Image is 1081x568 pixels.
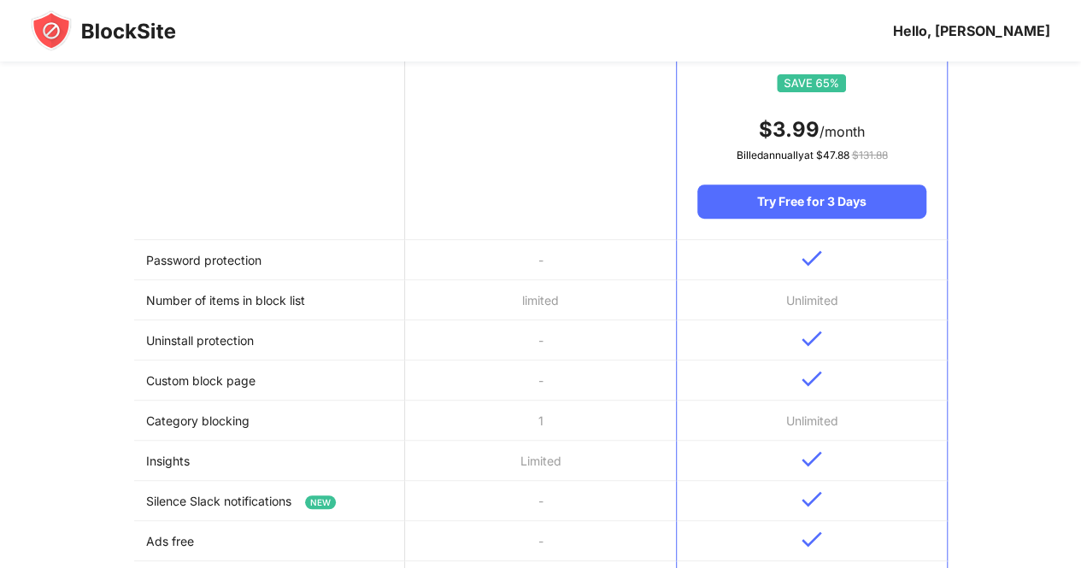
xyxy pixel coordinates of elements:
[802,491,822,507] img: v-blue.svg
[405,441,676,481] td: Limited
[697,116,925,143] div: /month
[802,250,822,266] img: v-blue.svg
[777,74,846,92] img: save65.svg
[31,10,176,51] img: blocksite-icon-black.svg
[759,117,820,142] span: $ 3.99
[134,320,405,360] td: Uninstall protection
[405,320,676,360] td: -
[405,481,676,521] td: -
[676,280,947,320] td: Unlimited
[134,280,405,320] td: Number of items in block list
[405,360,676,401] td: -
[134,240,405,280] td: Password protection
[134,401,405,441] td: Category blocking
[305,495,336,509] span: NEW
[802,371,822,387] img: v-blue.svg
[893,22,1050,39] div: Hello, [PERSON_NAME]
[697,184,925,219] div: Try Free for 3 Days
[134,360,405,401] td: Custom block page
[405,401,676,441] td: 1
[134,441,405,481] td: Insights
[405,240,676,280] td: -
[802,331,822,347] img: v-blue.svg
[697,147,925,164] div: Billed annually at $ 47.88
[405,280,676,320] td: limited
[134,521,405,561] td: Ads free
[405,521,676,561] td: -
[676,401,947,441] td: Unlimited
[851,149,887,161] span: $ 131.88
[134,481,405,521] td: Silence Slack notifications
[802,451,822,467] img: v-blue.svg
[802,531,822,548] img: v-blue.svg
